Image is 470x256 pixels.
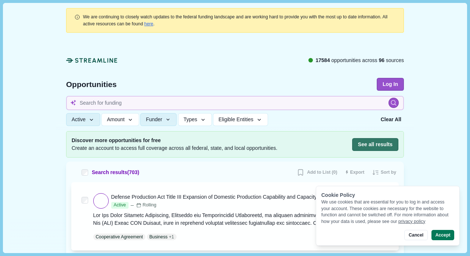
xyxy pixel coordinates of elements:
span: + 1 [169,234,174,240]
div: Lor Ips Dolor Sitametc Adipiscing, Elitseddo eiu Temporincidid Utlaboreetd, ma aliquaen adminimve... [93,212,389,227]
span: Create an account to access full coverage across all federal, state, and local opportunities. [72,144,277,152]
button: Clear All [378,113,404,126]
button: See all results [352,138,398,151]
button: Cancel [404,230,427,240]
a: Defense Production Act Title III Expansion of Domestic Production Capability and CapacityActiveRo... [93,192,389,240]
span: Funder [146,116,162,123]
span: Eligible Entities [218,116,253,123]
input: Search for funding [66,96,404,110]
span: Cookie Policy [321,192,355,198]
button: Funder [140,113,177,126]
button: Active [66,113,100,126]
span: Search results ( 703 ) [92,169,139,176]
p: Business [149,234,168,240]
span: Active [111,202,129,209]
button: Accept [431,230,454,240]
span: Discover more opportunities for free [72,137,277,144]
span: Amount [107,116,124,123]
span: 17584 [315,57,330,63]
p: Cooperative Agreement [96,234,143,240]
button: Export results to CSV (250 max) [343,167,367,179]
button: Sort by [369,167,399,179]
span: Opportunities [66,80,117,88]
span: Types [184,116,197,123]
span: 96 [379,57,385,63]
button: Types [178,113,212,126]
div: . [83,14,396,27]
div: Defense Production Act Title III Expansion of Domestic Production Capability and Capacity [111,193,317,201]
button: Add to List (0) [294,167,340,179]
span: opportunities across sources [315,57,404,64]
div: We use cookies that are essential for you to log in and access your account. These cookies are ne... [321,199,454,225]
button: Log In [377,78,404,91]
div: Rolling [136,202,156,209]
button: Amount [101,113,139,126]
a: here [144,21,153,26]
span: Active [72,116,86,123]
button: Eligible Entities [213,113,268,126]
a: privacy policy [398,219,426,224]
span: We are continuing to closely watch updates to the federal funding landscape and are working hard ... [83,14,387,26]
